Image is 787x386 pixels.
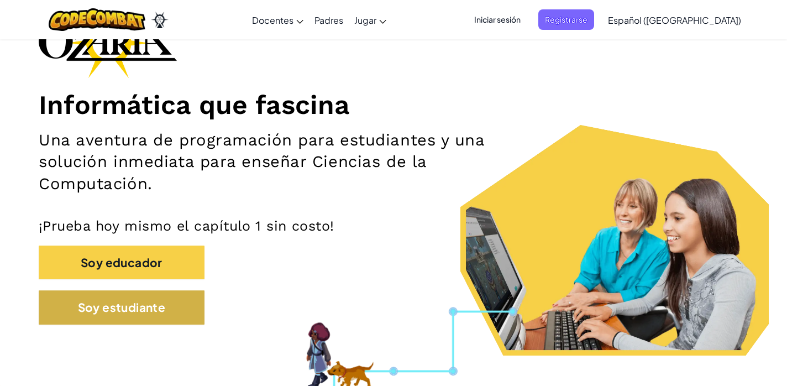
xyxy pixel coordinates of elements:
[608,14,741,26] span: Español ([GEOGRAPHIC_DATA])
[39,246,204,279] button: Soy educador
[49,8,145,31] img: CodeCombat logo
[39,290,204,324] button: Soy estudiante
[252,14,293,26] span: Docentes
[468,9,527,30] button: Iniciar sesión
[538,9,594,30] button: Registrarse
[349,5,392,35] a: Jugar
[602,5,747,35] a: Español ([GEOGRAPHIC_DATA])
[246,5,309,35] a: Docentes
[39,217,748,234] p: ¡Prueba hoy mismo el capítulo 1 sin costo!
[354,14,376,26] span: Jugar
[309,5,349,35] a: Padres
[39,7,177,78] img: Ozaria branding logo
[39,129,514,195] h2: Una aventura de programación para estudiantes y una solución inmediata para enseñar Ciencias de l...
[151,12,169,28] img: Ozaria
[39,89,748,121] h1: Informática que fascina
